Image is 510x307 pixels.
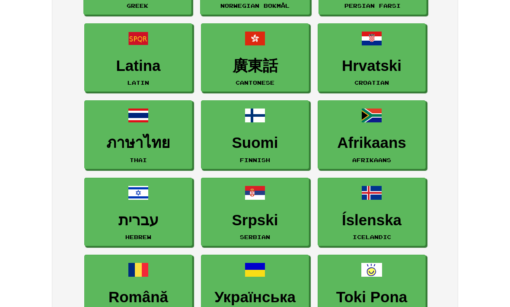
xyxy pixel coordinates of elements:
[127,80,149,86] small: Latin
[206,289,304,306] h3: Українська
[201,178,309,246] a: SrpskiSerbian
[322,58,421,74] h3: Hrvatski
[84,23,192,92] a: LatinaLatin
[344,3,401,9] small: Persian Farsi
[89,289,188,306] h3: Română
[201,100,309,169] a: SuomiFinnish
[322,212,421,229] h3: Íslenska
[236,80,274,86] small: Cantonese
[322,134,421,151] h3: Afrikaans
[201,23,309,92] a: 廣東話Cantonese
[353,234,391,240] small: Icelandic
[89,134,188,151] h3: ภาษาไทย
[318,178,426,246] a: ÍslenskaIcelandic
[318,23,426,92] a: HrvatskiCroatian
[206,58,304,74] h3: 廣東話
[354,80,389,86] small: Croatian
[240,157,270,163] small: Finnish
[125,234,151,240] small: Hebrew
[89,58,188,74] h3: Latina
[352,157,391,163] small: Afrikaans
[322,289,421,306] h3: Toki Pona
[84,178,192,246] a: עבריתHebrew
[89,212,188,229] h3: עברית
[84,100,192,169] a: ภาษาไทยThai
[318,100,426,169] a: AfrikaansAfrikaans
[220,3,290,9] small: Norwegian Bokmål
[130,157,147,163] small: Thai
[206,134,304,151] h3: Suomi
[127,3,148,9] small: Greek
[206,212,304,229] h3: Srpski
[240,234,270,240] small: Serbian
